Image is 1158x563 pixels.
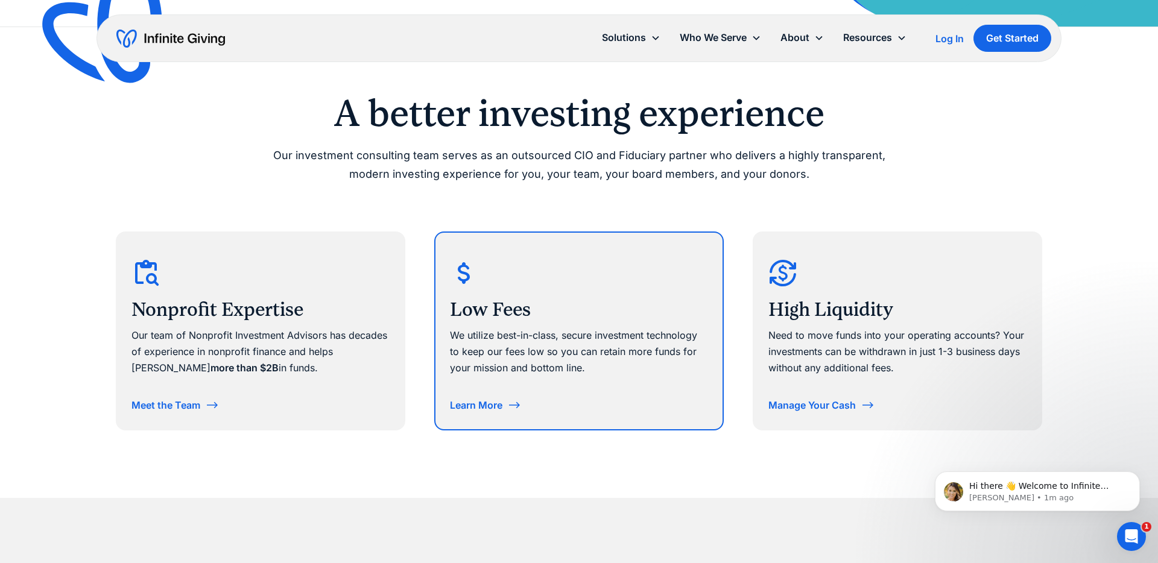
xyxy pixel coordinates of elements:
[670,25,771,51] div: Who We Serve
[131,327,390,377] div: Our team of Nonprofit Investment Advisors has decades of experience in nonprofit finance and help...
[131,297,390,322] h3: Nonprofit Expertise
[450,400,502,410] div: Learn More
[843,30,892,46] div: Resources
[780,30,809,46] div: About
[270,95,888,132] h2: A better investing experience
[768,327,1027,377] div: Need to move funds into your operating accounts? Your investments can be withdrawn in just 1-3 bu...
[935,34,964,43] div: Log In
[602,30,646,46] div: Solutions
[768,400,856,410] div: Manage Your Cash
[935,31,964,46] a: Log In
[116,29,225,48] a: home
[592,25,670,51] div: Solutions
[917,446,1158,530] iframe: Intercom notifications message
[131,400,200,410] div: Meet the Team
[210,362,279,374] strong: more than $2B
[1142,522,1151,532] span: 1
[434,231,724,430] a: Low FeesWe utilize best-in-class, secure investment technology to keep our fees low so you can re...
[768,297,1027,322] h3: High Liquidity
[270,146,888,183] p: Our investment consulting team serves as an outsourced CIO and Fiduciary partner who delivers a h...
[450,327,708,377] div: We utilize best-in-class, secure investment technology to keep our fees low so you can retain mor...
[680,30,747,46] div: Who We Serve
[753,231,1042,430] a: High LiquidityNeed to move funds into your operating accounts? Your investments can be withdrawn ...
[973,25,1051,52] a: Get Started
[450,297,708,322] h3: Low Fees
[1117,522,1146,551] iframe: Intercom live chat
[116,231,405,430] a: Nonprofit ExpertiseOur team of Nonprofit Investment Advisors has decades of experience in nonprof...
[771,25,834,51] div: About
[834,25,916,51] div: Resources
